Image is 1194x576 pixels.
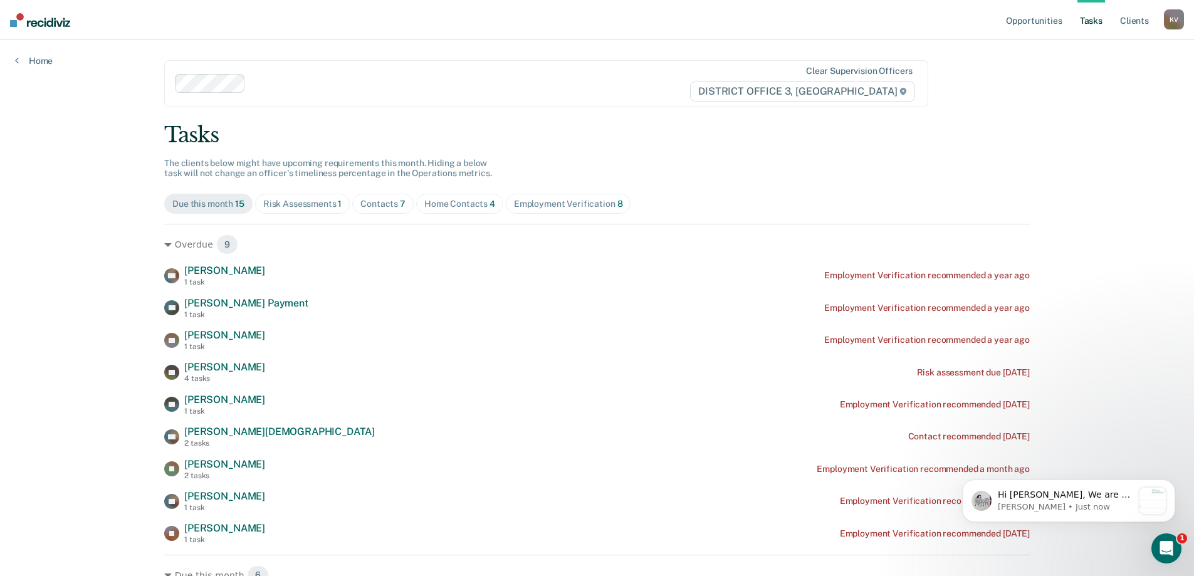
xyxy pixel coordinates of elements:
button: KV [1164,9,1184,29]
span: [PERSON_NAME][DEMOGRAPHIC_DATA] [184,426,375,437]
span: [PERSON_NAME] [184,490,265,502]
div: Employment Verification [514,199,623,209]
div: Tasks [164,122,1030,148]
iframe: Intercom live chat [1151,533,1181,563]
div: Risk Assessments [263,199,342,209]
a: Home [15,55,53,66]
span: 1 [1177,533,1187,543]
div: 1 task [184,407,265,416]
span: 8 [617,199,623,209]
div: Clear supervision officers [806,66,913,76]
span: [PERSON_NAME] [184,458,265,470]
span: [PERSON_NAME] [184,264,265,276]
div: 4 tasks [184,374,265,383]
div: Contacts [360,199,406,209]
div: 2 tasks [184,439,375,448]
div: Due this month [172,199,244,209]
span: [PERSON_NAME] [184,394,265,406]
div: 2 tasks [184,471,265,480]
div: 1 task [184,342,265,351]
span: [PERSON_NAME] [184,329,265,341]
span: 9 [216,234,238,254]
span: The clients below might have upcoming requirements this month. Hiding a below task will not chang... [164,158,492,179]
div: Risk assessment due [DATE] [917,367,1030,378]
div: Overdue 9 [164,234,1030,254]
div: Employment Verification recommended a year ago [824,303,1030,313]
div: Employment Verification recommended [DATE] [840,496,1030,506]
div: 1 task [184,535,265,544]
div: Employment Verification recommended [DATE] [840,399,1030,410]
div: Home Contacts [424,199,495,209]
span: DISTRICT OFFICE 3, [GEOGRAPHIC_DATA] [690,81,915,102]
span: 4 [490,199,495,209]
div: Employment Verification recommended a month ago [817,464,1029,474]
div: Employment Verification recommended a year ago [824,335,1030,345]
div: 1 task [184,310,308,319]
div: Contact recommended [DATE] [908,431,1030,442]
span: 7 [400,199,406,209]
div: 1 task [184,278,265,286]
img: Recidiviz [10,13,70,27]
iframe: Intercom notifications message [943,454,1194,542]
div: K V [1164,9,1184,29]
div: Employment Verification recommended a year ago [824,270,1030,281]
span: 15 [235,199,244,209]
span: [PERSON_NAME] [184,361,265,373]
span: 1 [338,199,342,209]
div: Employment Verification recommended [DATE] [840,528,1030,539]
span: [PERSON_NAME] Payment [184,297,308,309]
div: 1 task [184,503,265,512]
span: [PERSON_NAME] [184,522,265,534]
